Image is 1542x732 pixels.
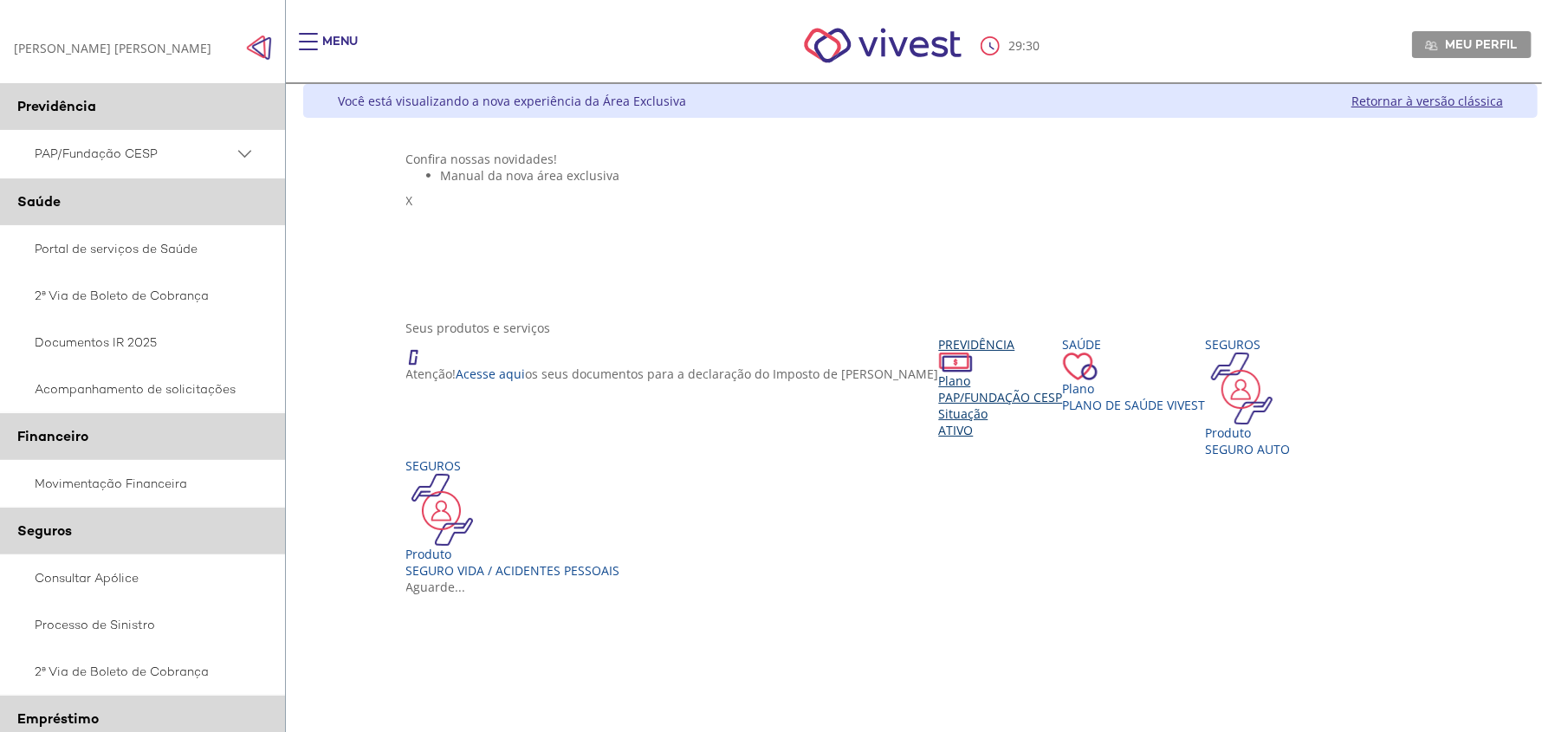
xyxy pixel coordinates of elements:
[14,40,211,56] div: [PERSON_NAME] [PERSON_NAME]
[406,151,1435,167] div: Confira nossas novidades!
[406,192,413,209] span: X
[785,9,982,82] img: Vivest
[406,562,620,579] div: Seguro Vida / Acidentes Pessoais
[17,427,88,445] span: Financeiro
[457,366,526,382] a: Acesse aqui
[1206,441,1291,457] div: SEGURO AUTO
[939,422,974,438] span: Ativo
[939,336,1063,353] div: Previdência
[939,336,1063,438] a: Previdência PlanoPAP/Fundação CESP SituaçãoAtivo
[939,372,1063,389] div: Plano
[338,93,686,109] div: Você está visualizando a nova experiência da Área Exclusiva
[406,336,436,366] img: ico_atencao.png
[1063,353,1098,380] img: ico_coracao.png
[1063,336,1206,413] a: Saúde PlanoPlano de Saúde VIVEST
[406,579,1435,595] div: Aguarde...
[35,143,234,165] span: PAP/Fundação CESP
[1206,336,1291,353] div: Seguros
[406,457,620,579] a: Seguros Produto Seguro Vida / Acidentes Pessoais
[246,35,272,61] img: Fechar menu
[441,167,620,184] span: Manual da nova área exclusiva
[939,389,1063,405] span: PAP/Fundação CESP
[1206,353,1278,424] img: ico_seguros.png
[406,320,1435,336] div: Seus produtos e serviços
[406,457,620,474] div: Seguros
[1063,397,1206,413] span: Plano de Saúde VIVEST
[406,320,1435,595] section: <span lang="en" dir="ltr">ProdutosCard</span>
[406,474,478,546] img: ico_seguros.png
[406,366,939,382] p: Atenção! os seus documentos para a declaração do Imposto de [PERSON_NAME]
[939,405,1063,422] div: Situação
[406,151,1435,302] section: <span lang="pt-BR" dir="ltr">Visualizador do Conteúdo da Web</span> 1
[1351,93,1503,109] a: Retornar à versão clássica
[17,97,96,115] span: Previdência
[17,521,72,540] span: Seguros
[1446,36,1518,52] span: Meu perfil
[1063,336,1206,353] div: Saúde
[1026,37,1040,54] span: 30
[1206,336,1291,457] a: Seguros Produto SEGURO AUTO
[246,35,272,61] span: Click to close side navigation.
[1412,31,1532,57] a: Meu perfil
[1063,380,1206,397] div: Plano
[17,709,99,728] span: Empréstimo
[322,33,358,68] div: Menu
[1008,37,1022,54] span: 29
[1206,424,1291,441] div: Produto
[981,36,1043,55] div: :
[1425,39,1438,52] img: Meu perfil
[17,192,61,211] span: Saúde
[406,546,620,562] div: Produto
[939,353,973,372] img: ico_dinheiro.png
